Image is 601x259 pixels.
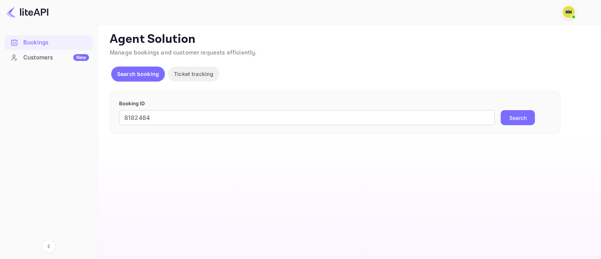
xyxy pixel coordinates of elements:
div: CustomersNew [5,50,93,65]
div: Bookings [23,38,89,47]
img: N/A N/A [563,6,575,18]
p: Booking ID [119,100,551,108]
button: Search [501,110,535,125]
div: Customers [23,53,89,62]
p: Ticket tracking [174,70,213,78]
a: Bookings [5,35,93,49]
div: Bookings [5,35,93,50]
span: Manage bookings and customer requests efficiently. [110,49,257,57]
p: Search booking [117,70,159,78]
p: Agent Solution [110,32,587,47]
a: CustomersNew [5,50,93,64]
div: New [73,54,89,61]
input: Enter Booking ID (e.g., 63782194) [119,110,495,125]
img: LiteAPI logo [6,6,48,18]
button: Collapse navigation [42,239,56,253]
